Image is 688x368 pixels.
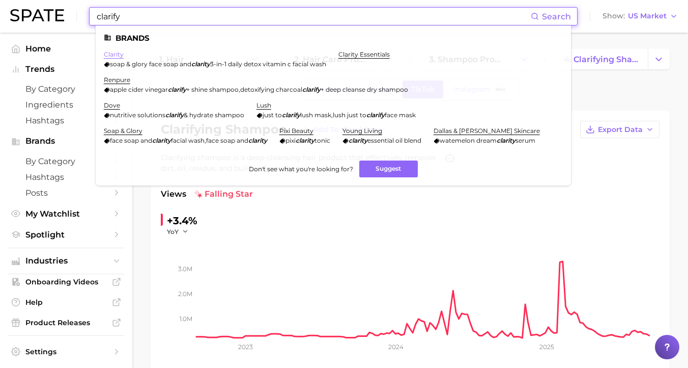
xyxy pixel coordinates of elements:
[168,86,186,93] em: clarify
[256,111,416,119] div: ,
[194,190,203,198] img: falling star
[104,50,124,58] a: clarity
[25,137,107,146] span: Brands
[285,137,296,144] span: pixi
[366,111,385,119] em: clarify
[25,277,107,286] span: Onboarding Videos
[249,165,353,173] span: Don't see what you're looking for?
[296,137,314,144] em: clarity
[210,60,326,68] span: 3-in-1 daily detox vitamin c facial wash
[8,62,124,77] button: Trends
[8,41,124,57] a: Home
[385,111,416,119] span: face mask
[8,97,124,113] a: Ingredients
[25,100,107,110] span: Ingredients
[279,127,313,135] a: pixi beauty
[25,44,107,54] span: Home
[302,86,321,93] em: clarify
[25,256,107,266] span: Industries
[110,60,191,68] span: soap & glory face soap and
[178,265,192,273] tspan: 3.0m
[8,227,124,243] a: Spotlight
[238,343,253,351] tspan: 2023
[603,13,625,19] span: Show
[8,206,124,222] a: My Watchlist
[440,137,497,144] span: watemelon dream
[282,111,300,119] em: clarify
[25,172,107,182] span: Hashtags
[171,137,205,144] span: facial wash
[25,156,107,166] span: by Category
[167,213,197,229] div: +3.4%
[167,227,189,236] button: YoY
[25,84,107,94] span: by Category
[25,188,107,198] span: Posts
[178,290,192,298] tspan: 2.0m
[194,188,253,200] span: falling star
[8,81,124,97] a: by Category
[104,127,142,135] a: soap & glory
[104,76,130,84] a: renpure
[240,86,302,93] span: detoxifying charcoal
[359,161,418,177] button: Suggest
[256,101,271,109] a: lush
[564,55,639,64] span: 4. clarifying shampoo
[104,137,267,144] div: ,
[388,343,404,351] tspan: 2024
[542,12,571,21] span: Search
[497,137,515,144] em: clarity
[25,347,107,356] span: Settings
[25,230,107,240] span: Spotlight
[161,188,186,200] span: Views
[25,318,107,327] span: Product Releases
[8,344,124,359] a: Settings
[110,137,152,144] span: face soap and
[434,127,540,135] a: dallas & [PERSON_NAME] skincare
[8,134,124,149] button: Brands
[248,137,267,144] em: clarity
[338,50,390,58] a: clarity essentials
[104,86,408,93] div: ,
[180,315,192,323] tspan: 1.0m
[628,13,667,19] span: US Market
[25,65,107,74] span: Trends
[8,315,124,330] a: Product Releases
[539,343,554,351] tspan: 2025
[321,86,408,93] span: + deep cleanse dry shampoo
[184,111,244,119] span: & hydrate shampoo
[8,169,124,185] a: Hashtags
[580,121,660,138] button: Export Data
[110,86,168,93] span: apple cider vinegar
[314,137,330,144] span: tonic
[600,10,680,23] button: ShowUS Market
[165,111,184,119] em: clarify
[8,253,124,269] button: Industries
[96,8,531,25] input: Search here for a brand, industry, or ingredient
[167,227,179,236] span: YoY
[152,137,171,144] em: clarity
[367,137,421,144] span: essential oil blend
[555,49,648,69] a: 4. clarifying shampoo
[10,9,64,21] img: SPATE
[8,274,124,290] a: Onboarding Videos
[110,111,165,119] span: nutritive solutions
[598,125,643,134] span: Export Data
[104,101,120,109] a: dove
[104,34,563,42] li: Brands
[8,295,124,310] a: Help
[191,60,210,68] em: clarity
[8,185,124,201] a: Posts
[515,137,535,144] span: serum
[263,111,282,119] span: just to
[25,209,107,219] span: My Watchlist
[8,113,124,128] a: Hashtags
[333,111,366,119] span: lush just to
[349,137,367,144] em: clarity
[25,116,107,125] span: Hashtags
[8,153,124,169] a: by Category
[25,298,107,307] span: Help
[648,49,670,69] button: Change Category
[342,127,382,135] a: young living
[206,137,248,144] span: face soap and
[186,86,239,93] span: + shine shampoo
